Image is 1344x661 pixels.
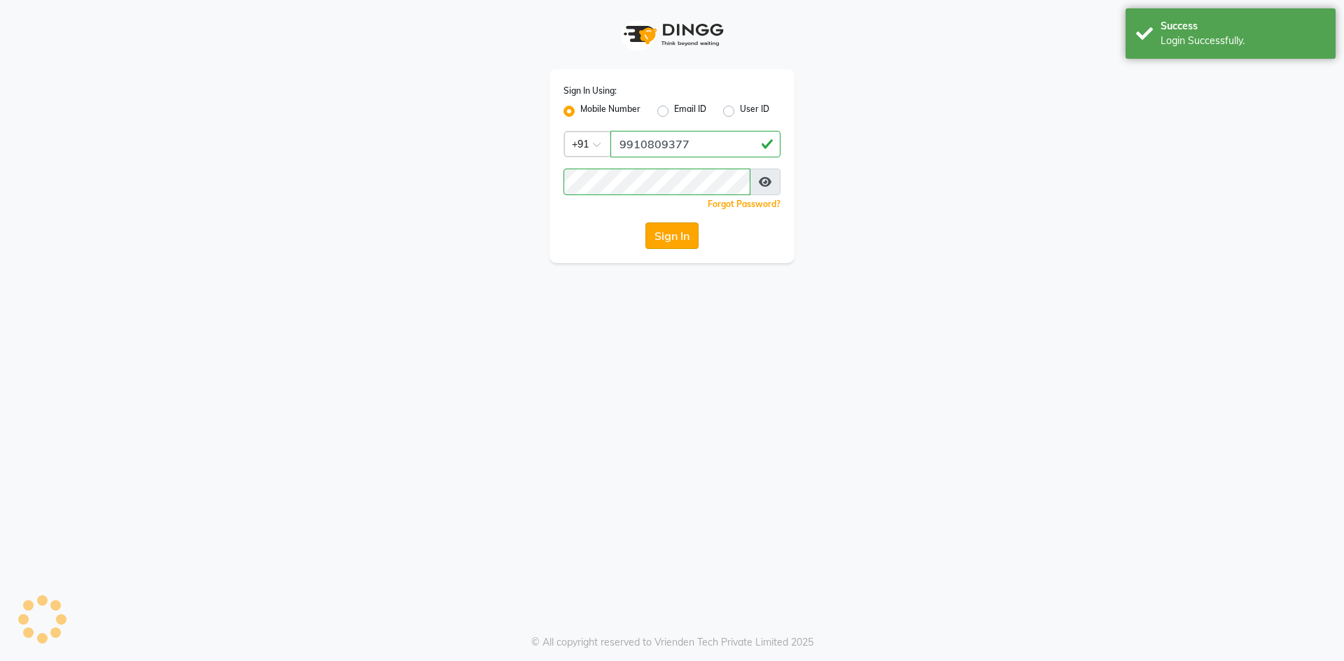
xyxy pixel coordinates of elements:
img: logo1.svg [616,14,728,55]
input: Username [610,131,780,157]
label: Mobile Number [580,103,640,120]
label: Sign In Using: [563,85,617,97]
a: Forgot Password? [708,199,780,209]
label: User ID [740,103,769,120]
input: Username [563,169,750,195]
div: Success [1161,19,1325,34]
button: Sign In [645,222,699,249]
label: Email ID [674,103,706,120]
div: Login Successfully. [1161,34,1325,48]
